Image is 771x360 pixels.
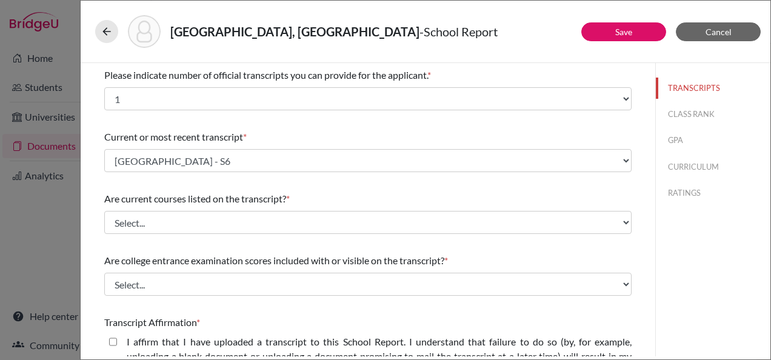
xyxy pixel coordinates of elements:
button: CURRICULUM [656,156,770,178]
button: RATINGS [656,182,770,204]
span: Are current courses listed on the transcript? [104,193,286,204]
button: TRANSCRIPTS [656,78,770,99]
strong: [GEOGRAPHIC_DATA], [GEOGRAPHIC_DATA] [170,24,419,39]
span: Transcript Affirmation [104,316,196,328]
span: Are college entrance examination scores included with or visible on the transcript? [104,255,444,266]
span: Please indicate number of official transcripts you can provide for the applicant. [104,69,427,81]
span: Current or most recent transcript [104,131,243,142]
button: CLASS RANK [656,104,770,125]
span: - School Report [419,24,498,39]
button: GPA [656,130,770,151]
